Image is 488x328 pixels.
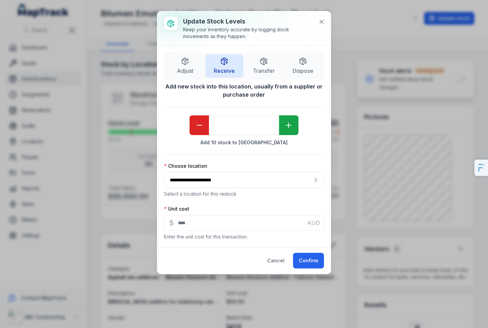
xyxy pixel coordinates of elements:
[253,67,275,75] span: Transfer
[164,163,207,169] label: Choose location
[164,215,324,231] input: :r7t:-form-item-label
[245,54,283,78] button: Transfer
[177,67,193,75] span: Adjust
[166,54,204,78] button: Adjust
[164,82,324,99] strong: Add new stock into this location, usually from a supplier or purchase order
[214,67,235,75] span: Receive
[261,253,290,268] button: Cancel
[206,54,244,78] button: Receive
[209,115,279,135] input: undefined-form-item-label
[164,191,324,197] p: Select a location for this restock
[164,139,324,146] strong: Add 10 stock to [GEOGRAPHIC_DATA]
[284,54,322,78] button: Dispose
[183,17,313,26] h3: Update stock levels
[164,206,189,212] label: Unit cost
[183,26,313,40] div: Keep your inventory accurate by logging stock movements as they happen.
[293,67,313,75] span: Dispose
[293,253,324,268] button: Confirm
[164,233,324,240] p: Enter the unit cost for this transaction.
